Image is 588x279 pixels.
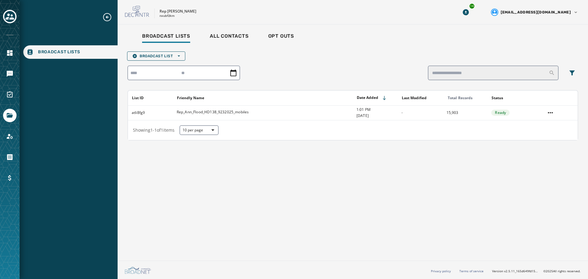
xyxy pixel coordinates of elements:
[205,30,254,44] a: All Contacts
[398,105,443,120] td: -
[459,269,484,273] a: Terms of service
[127,51,185,61] button: Broadcast List
[160,9,196,14] p: Rep [PERSON_NAME]
[160,14,175,18] p: nxubf2km
[142,33,190,39] span: Broadcast Lists
[3,109,17,122] a: Navigate to Files
[3,171,17,185] a: Navigate to Billing
[501,10,571,15] span: [EMAIL_ADDRESS][DOMAIN_NAME]
[356,113,398,118] span: [DATE]
[431,269,451,273] a: Privacy policy
[210,33,249,39] span: All Contacts
[3,46,17,60] a: Navigate to Home
[399,93,429,103] button: Sort by [object Object]
[448,96,488,100] div: Total Records
[263,30,299,44] a: Opt Outs
[489,93,506,103] button: Sort by [object Object]
[504,269,538,273] span: v2.5.11_165d649fd1592c218755210ebffa1e5a55c3084e
[3,130,17,143] a: Navigate to Account
[3,150,17,164] a: Navigate to Orders
[3,88,17,101] a: Navigate to Surveys
[495,110,506,115] span: Ready
[460,7,471,18] button: Download Menu
[354,93,389,103] button: Sort by [object Object]
[179,125,219,135] button: 10 per page
[130,93,146,103] button: Sort by [object Object]
[128,105,173,120] td: atli8fg9
[469,3,475,9] div: 14
[443,105,488,120] td: 15,903
[268,33,294,39] span: Opt Outs
[38,49,80,55] span: Broadcast Lists
[3,10,17,23] button: Toggle account select drawer
[492,269,538,273] span: Version
[132,54,180,58] span: Broadcast List
[183,128,216,133] span: 10 per page
[488,6,581,18] button: User settings
[23,45,118,59] a: Navigate to Broadcast Lists
[137,30,195,44] a: Broadcast Lists
[566,67,578,79] button: Filters menu
[3,67,17,81] a: Navigate to Messaging
[177,110,249,115] span: Rep_Ann_Flood_HD138_9232025_mobiles
[102,12,117,22] button: Expand sub nav menu
[356,107,398,112] span: 1:01 PM
[543,269,581,273] span: © 2025 All rights reserved.
[133,127,175,133] span: Showing 1 - 1 of 1 items
[175,93,207,103] button: Sort by [object Object]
